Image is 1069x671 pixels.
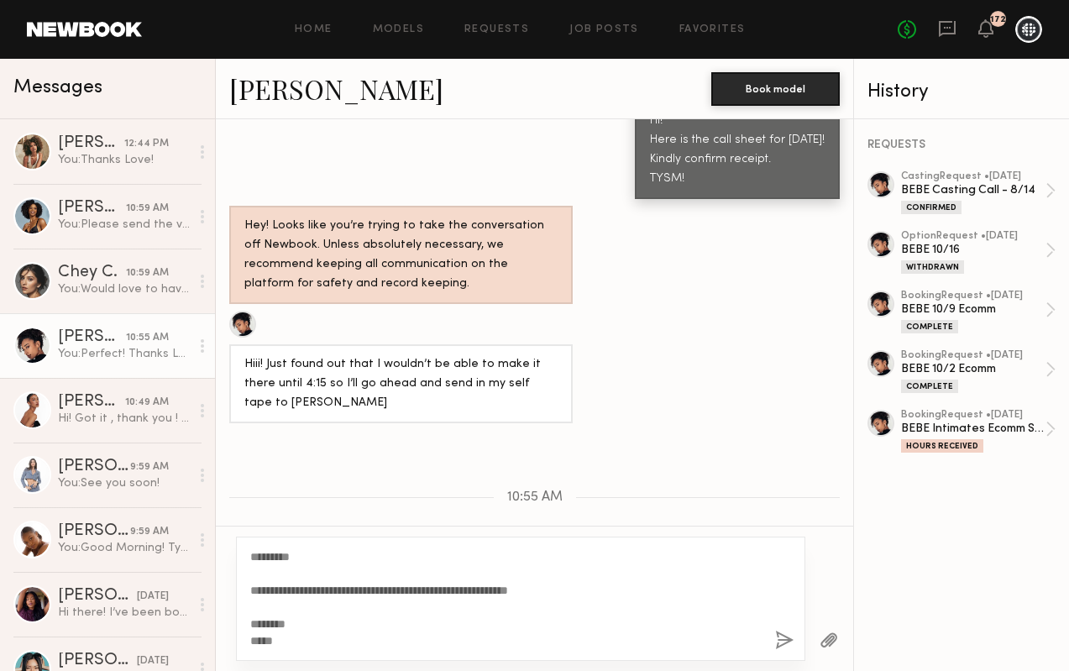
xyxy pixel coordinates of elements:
div: 10:59 AM [126,265,169,281]
div: Hiii! Just found out that I wouldn’t be able to make it there until 4:15 so I’ll go ahead and sen... [244,355,558,413]
div: Hi there! I’ve been booked for another project & won’t be able to attend this time around. I look... [58,605,190,621]
a: Home [295,24,333,35]
a: Favorites [679,24,746,35]
div: [DATE] [137,653,169,669]
div: You: Good Morning! Typically we shoot BEBE every week so this is for future shoots in general See... [58,540,190,556]
div: BEBE 10/9 Ecomm [901,301,1045,317]
div: History [867,82,1056,102]
div: Complete [901,380,958,393]
span: 10:55 AM [507,490,563,505]
div: 172 [990,15,1006,24]
div: [PERSON_NAME] [58,653,137,669]
div: booking Request • [DATE] [901,291,1045,301]
a: bookingRequest •[DATE]BEBE 10/2 EcommComplete [901,350,1056,393]
div: [PERSON_NAME] [58,200,126,217]
a: Job Posts [569,24,639,35]
a: bookingRequest •[DATE]BEBE 10/9 EcommComplete [901,291,1056,333]
div: casting Request • [DATE] [901,171,1045,182]
div: [PERSON_NAME] [58,588,137,605]
div: You: See you soon! [58,475,190,491]
div: 10:49 AM [125,395,169,411]
div: [PERSON_NAME] [58,523,130,540]
div: You: Perfect! Thanks Love! [58,346,190,362]
a: castingRequest •[DATE]BEBE Casting Call - 8/14Confirmed [901,171,1056,214]
div: booking Request • [DATE] [901,350,1045,361]
div: [DATE] [137,589,169,605]
button: Book model [711,72,840,106]
div: option Request • [DATE] [901,231,1045,242]
a: optionRequest •[DATE]BEBE 10/16Withdrawn [901,231,1056,274]
div: Hours Received [901,439,983,453]
div: 12:44 PM [124,136,169,152]
div: BEBE 10/2 Ecomm [901,361,1045,377]
div: Hey! Looks like you’re trying to take the conversation off Newbook. Unless absolutely necessary, ... [244,217,558,294]
span: Messages [13,78,102,97]
div: [PERSON_NAME] [58,394,125,411]
div: REQUESTS [867,139,1056,151]
div: Confirmed [901,201,962,214]
a: Models [373,24,424,35]
div: Complete [901,320,958,333]
div: BEBE 10/16 [901,242,1045,258]
div: You: Please send the video to [EMAIL_ADDRESS][PERSON_NAME][DOMAIN_NAME] TYSM! [58,217,190,233]
div: BEBE Casting Call - 8/14 [901,182,1045,198]
div: 9:59 AM [130,459,169,475]
div: 10:59 AM [126,201,169,217]
div: Withdrawn [901,260,964,274]
div: [PERSON_NAME] [58,329,126,346]
a: Book model [711,81,840,95]
div: You: Thanks Love! [58,152,190,168]
div: You: Would love to have you send in a self tape! Please show full body, wearing the casting attir... [58,281,190,297]
div: Chey C. [58,265,126,281]
a: bookingRequest •[DATE]BEBE Intimates Ecomm Shoot 4/10Hours Received [901,410,1056,453]
div: BEBE Intimates Ecomm Shoot 4/10 [901,421,1045,437]
div: Hi! Got it , thank you ! Will see you [DATE] [58,411,190,427]
a: [PERSON_NAME] [229,71,443,107]
div: 10:55 AM [126,330,169,346]
div: [PERSON_NAME] [58,135,124,152]
div: [PERSON_NAME] [58,459,130,475]
a: Requests [464,24,529,35]
div: Hi! Here is the call sheet for [DATE]! Kindly confirm receipt. TYSM! [650,112,825,189]
div: booking Request • [DATE] [901,410,1045,421]
div: 9:59 AM [130,524,169,540]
